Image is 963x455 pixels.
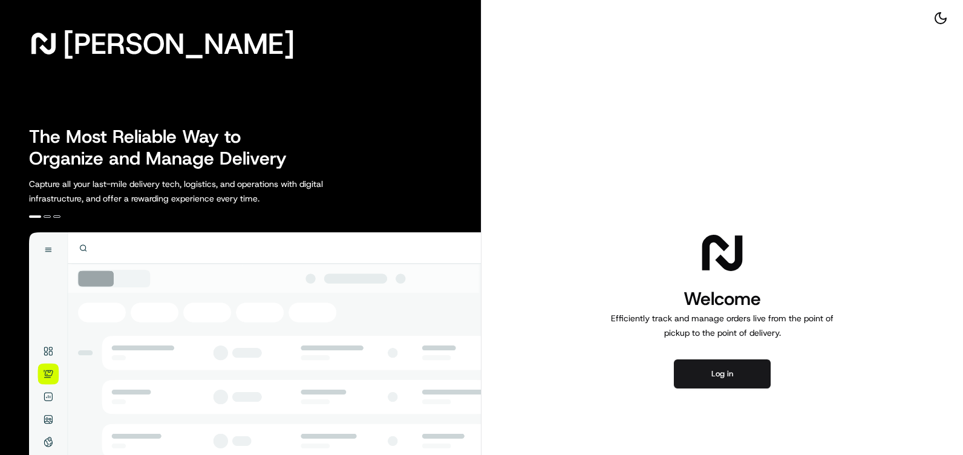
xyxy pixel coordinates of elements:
h2: The Most Reliable Way to Organize and Manage Delivery [29,126,300,169]
p: Capture all your last-mile delivery tech, logistics, and operations with digital infrastructure, ... [29,177,377,206]
p: Efficiently track and manage orders live from the point of pickup to the point of delivery. [606,311,838,340]
span: [PERSON_NAME] [63,31,295,56]
button: Log in [674,359,771,388]
h1: Welcome [606,287,838,311]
